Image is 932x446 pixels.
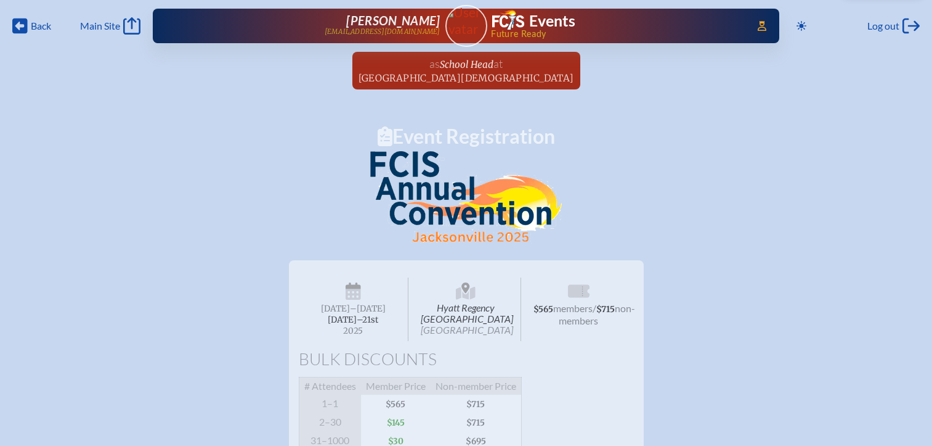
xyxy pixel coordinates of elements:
[361,378,431,395] span: Member Price
[359,72,574,84] span: [GEOGRAPHIC_DATA][DEMOGRAPHIC_DATA]
[429,57,440,70] span: as
[370,151,562,244] img: FCIS Convention 2025
[431,395,522,413] span: $715
[493,57,503,70] span: at
[553,302,593,314] span: members
[361,395,431,413] span: $565
[491,30,739,38] span: Future Ready
[299,351,634,368] h1: Bulk Discounts
[533,304,553,315] span: $565
[411,278,521,341] span: Hyatt Regency [GEOGRAPHIC_DATA]
[321,304,350,314] span: [DATE]
[31,20,51,32] span: Back
[593,302,596,314] span: /
[440,4,492,37] img: User Avatar
[361,413,431,432] span: $145
[80,20,120,32] span: Main Site
[431,378,522,395] span: Non-member Price
[492,10,575,32] a: FCIS LogoEvents
[80,17,140,35] a: Main Site
[325,28,440,36] p: [EMAIL_ADDRESS][DOMAIN_NAME]
[328,315,378,325] span: [DATE]–⁠21st
[492,10,524,30] img: Florida Council of Independent Schools
[299,413,361,432] span: 2–30
[559,302,635,326] span: non-members
[445,5,487,47] a: User Avatar
[421,324,513,336] span: [GEOGRAPHIC_DATA]
[192,14,440,38] a: [PERSON_NAME][EMAIL_ADDRESS][DOMAIN_NAME]
[867,20,899,32] span: Log out
[309,326,399,336] span: 2025
[440,59,493,70] span: School Head
[346,13,440,28] span: [PERSON_NAME]
[299,378,361,395] span: # Attendees
[596,304,615,315] span: $715
[492,10,740,38] div: FCIS Events — Future ready
[354,52,579,89] a: asSchool Headat[GEOGRAPHIC_DATA][DEMOGRAPHIC_DATA]
[529,14,575,29] h1: Events
[299,395,361,413] span: 1–1
[431,413,522,432] span: $715
[350,304,386,314] span: –[DATE]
